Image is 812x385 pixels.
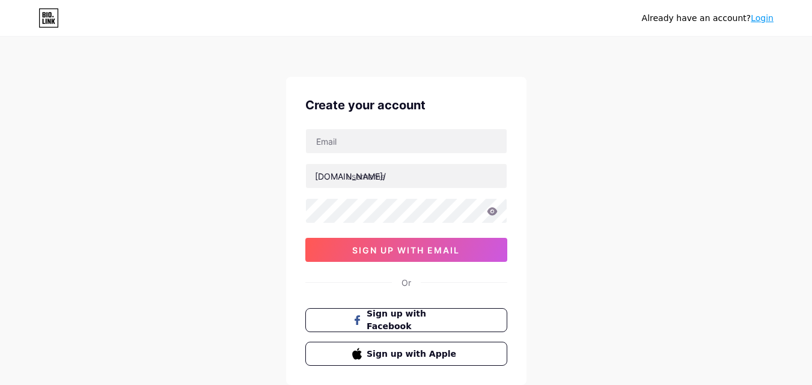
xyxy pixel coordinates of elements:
button: Sign up with Apple [305,342,507,366]
button: sign up with email [305,238,507,262]
span: sign up with email [352,245,460,255]
div: Or [401,276,411,289]
span: Sign up with Apple [367,348,460,360]
span: Sign up with Facebook [367,308,460,333]
input: Email [306,129,507,153]
button: Sign up with Facebook [305,308,507,332]
div: [DOMAIN_NAME]/ [315,170,386,183]
input: username [306,164,507,188]
a: Login [751,13,774,23]
div: Already have an account? [642,12,774,25]
div: Create your account [305,96,507,114]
